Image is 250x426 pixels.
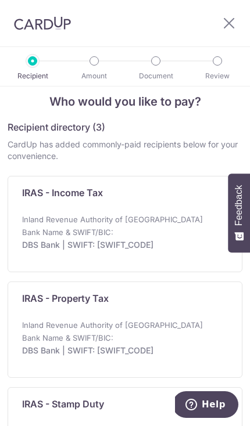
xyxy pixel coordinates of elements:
p: Recipient [9,70,56,82]
div: CardUp has added commonly-paid recipients below for your convenience. [8,139,242,162]
h5: Recipient directory (3) [8,120,105,134]
img: CardUp [14,16,71,30]
p: Inland Revenue Authority of [GEOGRAPHIC_DATA] [22,320,203,330]
p: Inland Revenue Authority of [GEOGRAPHIC_DATA] [22,215,203,224]
button: Feedback - Show survey [228,174,250,252]
p: DBS Bank | SWIFT: [SWIFT_CODE] [22,239,221,251]
span: Feedback [234,185,244,226]
p: Amount [71,70,117,82]
p: Bank Name & SWIFT/BIC: [22,228,113,237]
p: Bank Name & SWIFT/BIC: [22,333,113,342]
p: DBS Bank | SWIFT: [SWIFT_CODE] [22,345,221,356]
p: IRAS - Income Tax [22,186,103,200]
h4: Who would you like to pay? [8,92,242,111]
iframe: Opens a widget where you can find more information [175,391,238,420]
p: Document [133,70,179,82]
p: IRAS - Stamp Duty [22,397,104,411]
p: IRAS - Property Tax [22,291,109,305]
p: Review [194,70,241,82]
